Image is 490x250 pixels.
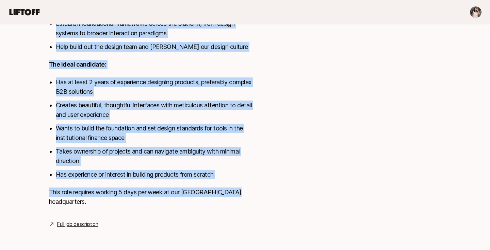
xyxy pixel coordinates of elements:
li: Wants to build the foundation and set design standards for tools in the institutional finance space [56,124,256,143]
p: This role requires working 5 days per week at our [GEOGRAPHIC_DATA] headquarters. [49,187,256,207]
button: Mehak Garg [470,6,482,18]
li: Takes ownership of projects and can navigate ambiguity with minimal direction [56,147,256,166]
a: Full job description [57,220,98,228]
li: Establish foundational frameworks across the platform, from design systems to broader interaction... [56,19,256,38]
li: Has experience or interest in building products from scratch [56,170,256,179]
strong: The ideal candidate: [49,61,106,68]
img: Mehak Garg [470,6,481,18]
li: Has at least 2 years of experience designing products, preferably complex B2B solutions [56,77,256,96]
li: Creates beautiful, thoughtful interfaces with meticulous attention to detail and user experience [56,101,256,120]
li: Help build out the design team and [PERSON_NAME] our design culture [56,42,256,52]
